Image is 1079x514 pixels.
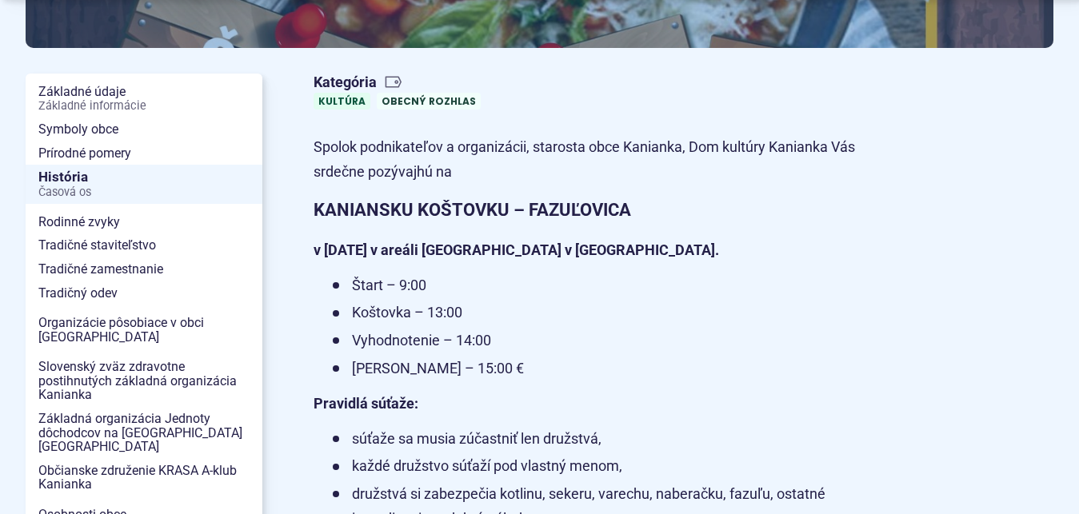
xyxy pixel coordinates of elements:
p: Spolok podnikateľov a organizácii, starosta obce Kanianka, Dom kultúry Kanianka Vás srdečne pozýv... [314,135,881,184]
span: Kategória [314,74,487,92]
a: Symboly obce [26,118,262,141]
a: Kultúra [314,93,370,110]
li: Vyhodnotenie – 14:00 [333,329,881,353]
a: Prírodné pomery [26,141,262,165]
span: Tradičné zamestnanie [38,257,250,281]
strong: Pravidlá súťaže: [314,395,418,412]
span: Občianske združenie KRASA A-klub Kanianka [38,459,250,496]
span: História [38,165,250,204]
span: Základná organizácia Jednoty dôchodcov na [GEOGRAPHIC_DATA] [GEOGRAPHIC_DATA] [38,407,250,459]
a: HistóriaČasová os [26,165,262,204]
a: Občianske združenie KRASA A-klub Kanianka [26,459,262,496]
strong: KANIANSKU KOŠTOVKU – FAZUĽOVICA [314,200,631,220]
li: [PERSON_NAME] – 15:00 € [333,357,881,381]
li: Koštovka – 13:00 [333,301,881,325]
a: Tradičné staviteľstvo [26,233,262,257]
a: Rodinné zvyky [26,210,262,234]
span: Slovenský zväz zdravotne postihnutých základná organizácia Kanianka [38,355,250,407]
span: Základné informácie [38,100,250,113]
span: Prírodné pomery [38,141,250,165]
span: Symboly obce [38,118,250,141]
span: Organizácie pôsobiace v obci [GEOGRAPHIC_DATA] [38,311,250,349]
a: Slovenský zväz zdravotne postihnutých základná organizácia Kanianka [26,355,262,407]
a: Obecný rozhlas [377,93,481,110]
a: Tradičné zamestnanie [26,257,262,281]
span: Základné údaje [38,80,250,118]
span: Tradičný odev [38,281,250,305]
a: Tradičný odev [26,281,262,305]
span: Časová os [38,186,250,199]
span: Tradičné staviteľstvo [38,233,250,257]
a: Základné údajeZákladné informácie [26,80,262,118]
li: každé družstvo súťaží pod vlastný menom, [333,454,881,479]
li: Štart – 9:00 [333,273,881,298]
span: Rodinné zvyky [38,210,250,234]
li: súťaže sa musia zúčastniť len družstvá, [333,427,881,452]
a: Základná organizácia Jednoty dôchodcov na [GEOGRAPHIC_DATA] [GEOGRAPHIC_DATA] [26,407,262,459]
strong: v [DATE] v areáli [GEOGRAPHIC_DATA] v [GEOGRAPHIC_DATA]. [314,241,719,258]
a: Organizácie pôsobiace v obci [GEOGRAPHIC_DATA] [26,311,262,349]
